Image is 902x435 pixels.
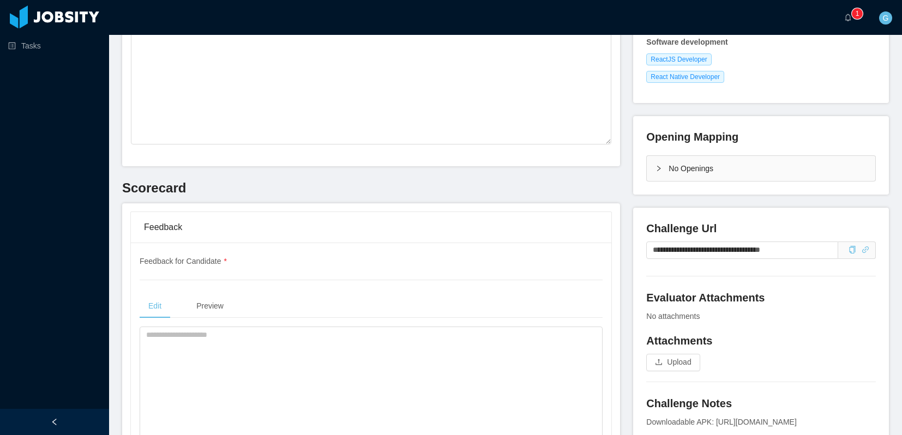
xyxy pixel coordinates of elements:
[646,129,738,144] h4: Opening Mapping
[122,179,620,197] h3: Scorecard
[646,354,700,371] button: icon: uploadUpload
[646,221,876,236] h4: Challenge Url
[862,246,869,253] i: icon: link
[646,71,724,83] span: React Native Developer
[144,212,598,243] div: Feedback
[646,311,876,322] div: No attachments
[856,8,859,19] p: 1
[646,53,711,65] span: ReactJS Developer
[862,245,869,254] a: icon: link
[849,246,856,253] i: icon: copy
[646,358,700,366] span: icon: uploadUpload
[140,294,170,318] div: Edit
[646,38,727,46] strong: Software development
[188,294,232,318] div: Preview
[844,14,852,21] i: icon: bell
[852,8,863,19] sup: 1
[140,257,227,265] span: Feedback for Candidate
[646,290,876,305] h4: Evaluator Attachments
[849,244,856,256] div: Copy
[883,11,889,25] span: G
[8,35,100,57] a: icon: profileTasks
[656,165,662,172] i: icon: right
[647,156,875,181] div: icon: rightNo Openings
[646,333,876,348] h4: Attachments
[646,396,876,411] h4: Challenge Notes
